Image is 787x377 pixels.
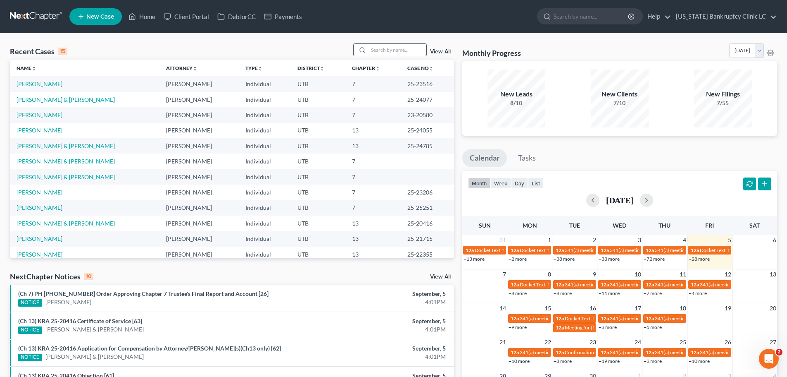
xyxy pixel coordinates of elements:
td: UTB [291,76,345,91]
td: Individual [239,138,291,154]
a: +5 more [644,324,662,330]
a: (Ch 7) PH [PHONE_NUMBER] Order Approving Chapter 7 Trustee's Final Report and Account [26] [18,290,269,297]
a: +2 more [509,256,527,262]
a: Attorneyunfold_more [166,65,197,71]
span: Fri [705,222,714,229]
span: 12a [691,349,699,355]
span: 12a [556,324,564,331]
span: 341(a) meeting for [PERSON_NAME] [700,349,780,355]
h3: Monthly Progress [462,48,521,58]
div: 15 [58,48,67,55]
button: list [528,178,544,189]
i: unfold_more [193,66,197,71]
td: [PERSON_NAME] [159,169,239,185]
a: [PERSON_NAME] [17,80,62,87]
td: [PERSON_NAME] [159,154,239,169]
td: [PERSON_NAME] [159,92,239,107]
td: 13 [345,216,401,231]
span: 31 [499,235,507,245]
span: New Case [86,14,114,20]
td: 7 [345,76,401,91]
span: Tue [569,222,580,229]
a: [PERSON_NAME] & [PERSON_NAME] [17,173,115,180]
a: [US_STATE] Bankruptcy Clinic LC [672,9,777,24]
span: 341(a) meeting for [PERSON_NAME] & [PERSON_NAME] [655,281,778,288]
span: 20 [769,303,777,313]
div: September, 5 [309,344,446,353]
span: 7 [502,269,507,279]
a: (Ch 13) KRA 25-20416 Application for Compensation by Attorney/[PERSON_NAME](s)(Ch13 only) [62] [18,345,281,352]
span: 14 [499,303,507,313]
i: unfold_more [375,66,380,71]
span: Docket Text: for [PERSON_NAME] [520,247,594,253]
span: 4 [682,235,687,245]
span: 12a [601,315,609,322]
span: 5 [727,235,732,245]
a: [PERSON_NAME] [17,235,62,242]
span: 15 [544,303,552,313]
a: +28 more [689,256,710,262]
div: September, 5 [309,290,446,298]
a: [PERSON_NAME] & [PERSON_NAME] [17,96,115,103]
i: unfold_more [258,66,263,71]
div: 4:01PM [309,353,446,361]
span: 12a [511,247,519,253]
a: Nameunfold_more [17,65,36,71]
div: New Leads [487,89,545,99]
a: +4 more [689,290,707,296]
a: +3 more [644,358,662,364]
a: +7 more [644,290,662,296]
span: 12a [691,281,699,288]
span: 19 [724,303,732,313]
span: 12a [556,281,564,288]
span: 2 [592,235,597,245]
button: month [468,178,490,189]
div: 4:01PM [309,298,446,306]
td: UTB [291,154,345,169]
div: New Clients [591,89,649,99]
input: Search by name... [369,44,426,56]
span: Docket Text: for [PERSON_NAME] [565,315,639,322]
span: 27 [769,337,777,347]
td: 13 [345,138,401,154]
a: +8 more [554,290,572,296]
td: UTB [291,169,345,185]
a: +38 more [554,256,575,262]
span: 12a [646,349,654,355]
a: Help [643,9,671,24]
span: Docket Text: for [PERSON_NAME] [520,281,594,288]
i: unfold_more [31,66,36,71]
span: Thu [659,222,670,229]
td: 25-21715 [401,231,454,247]
input: Search by name... [554,9,629,24]
td: 25-20416 [401,216,454,231]
span: 12a [556,315,564,322]
a: View All [430,274,451,280]
a: +19 more [599,358,620,364]
a: [PERSON_NAME] [17,127,62,134]
td: [PERSON_NAME] [159,200,239,216]
a: [PERSON_NAME] & [PERSON_NAME] [45,325,144,334]
a: [PERSON_NAME] [45,298,91,306]
span: Wed [613,222,626,229]
td: 13 [345,123,401,138]
span: 23 [589,337,597,347]
td: Individual [239,216,291,231]
a: Client Portal [159,9,213,24]
a: DebtorCC [213,9,260,24]
td: UTB [291,138,345,154]
td: 7 [345,200,401,216]
div: NOTICE [18,354,42,361]
a: Calendar [462,149,507,167]
td: [PERSON_NAME] [159,247,239,262]
span: 1 [547,235,552,245]
a: [PERSON_NAME] [17,111,62,118]
div: NOTICE [18,327,42,334]
span: 12a [646,247,654,253]
td: 7 [345,107,401,122]
div: September, 5 [309,317,446,325]
button: week [490,178,511,189]
span: 12a [646,281,654,288]
a: Tasks [511,149,543,167]
td: Individual [239,154,291,169]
